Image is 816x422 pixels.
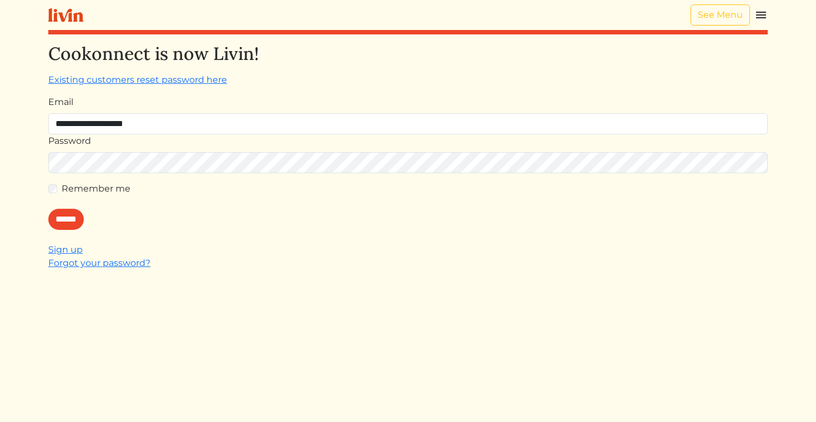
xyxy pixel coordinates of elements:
a: Existing customers reset password here [48,74,227,85]
a: Forgot your password? [48,258,150,268]
a: See Menu [691,4,750,26]
h2: Cookonnect is now Livin! [48,43,768,64]
img: menu_hamburger-cb6d353cf0ecd9f46ceae1c99ecbeb4a00e71ca567a856bd81f57e9d8c17bb26.svg [754,8,768,22]
label: Email [48,96,73,109]
label: Password [48,134,91,148]
img: livin-logo-a0d97d1a881af30f6274990eb6222085a2533c92bbd1e4f22c21b4f0d0e3210c.svg [48,8,83,22]
label: Remember me [62,182,130,195]
a: Sign up [48,244,83,255]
